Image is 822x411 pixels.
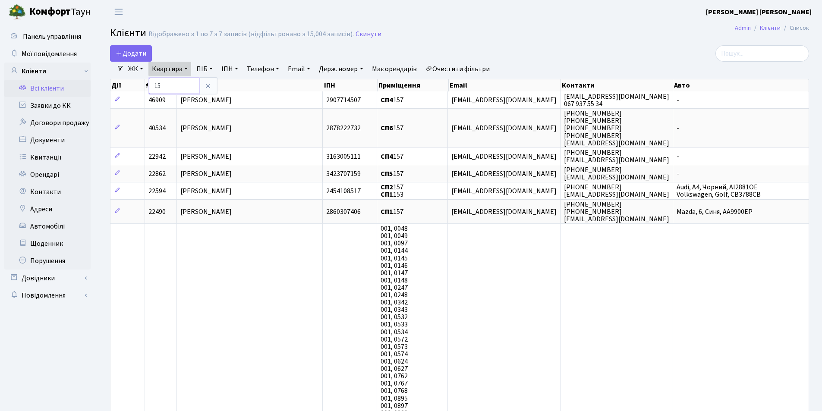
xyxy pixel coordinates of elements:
[564,148,669,165] span: [PHONE_NUMBER] [EMAIL_ADDRESS][DOMAIN_NAME]
[4,114,91,132] a: Договори продажу
[735,23,751,32] a: Admin
[381,169,403,179] span: 157
[381,124,393,133] b: СП6
[715,45,809,62] input: Пошук...
[722,19,822,37] nav: breadcrumb
[110,79,145,91] th: Дії
[180,169,232,179] span: [PERSON_NAME]
[315,62,366,76] a: Держ. номер
[177,79,323,91] th: ПІБ
[673,79,809,91] th: Авто
[180,207,232,216] span: [PERSON_NAME]
[4,132,91,149] a: Документи
[148,30,354,38] div: Відображено з 1 по 7 з 7 записів (відфільтровано з 15,004 записів).
[381,207,403,216] span: 157
[677,182,761,199] span: Audi, A4, Чорний, AI2881OE Volkswagen, Golf, CB3788CB
[381,182,393,192] b: СП2
[381,169,393,179] b: СП5
[4,235,91,252] a: Щоденник
[451,186,557,196] span: [EMAIL_ADDRESS][DOMAIN_NAME]
[326,95,361,105] span: 2907714507
[22,49,77,59] span: Мої повідомлення
[368,62,420,76] a: Має орендарів
[561,79,673,91] th: Контакти
[378,79,449,91] th: Приміщення
[29,5,71,19] b: Комфорт
[564,109,669,147] span: [PHONE_NUMBER] [PHONE_NUMBER] [PHONE_NUMBER] [PHONE_NUMBER] [EMAIL_ADDRESS][DOMAIN_NAME]
[451,169,557,179] span: [EMAIL_ADDRESS][DOMAIN_NAME]
[451,207,557,216] span: [EMAIL_ADDRESS][DOMAIN_NAME]
[449,79,561,91] th: Email
[193,62,216,76] a: ПІБ
[4,252,91,270] a: Порушення
[4,218,91,235] a: Автомобілі
[110,25,146,41] span: Клієнти
[116,49,146,58] span: Додати
[218,62,242,76] a: ІПН
[145,79,177,91] th: #
[4,28,91,45] a: Панель управління
[564,200,669,224] span: [PHONE_NUMBER] [PHONE_NUMBER] [EMAIL_ADDRESS][DOMAIN_NAME]
[4,270,91,287] a: Довідники
[451,95,557,105] span: [EMAIL_ADDRESS][DOMAIN_NAME]
[381,152,403,161] span: 157
[29,5,91,19] span: Таун
[110,45,152,62] a: Додати
[243,62,283,76] a: Телефон
[4,149,91,166] a: Квитанції
[326,186,361,196] span: 2454108517
[148,186,166,196] span: 22594
[4,166,91,183] a: Орендарі
[381,182,403,199] span: 157 153
[677,95,679,105] span: -
[381,152,393,161] b: СП4
[381,95,403,105] span: 157
[451,152,557,161] span: [EMAIL_ADDRESS][DOMAIN_NAME]
[564,165,669,182] span: [PHONE_NUMBER] [EMAIL_ADDRESS][DOMAIN_NAME]
[564,92,669,109] span: [EMAIL_ADDRESS][DOMAIN_NAME] 067 937 55 34
[4,287,91,304] a: Повідомлення
[677,124,679,133] span: -
[326,152,361,161] span: 3163005111
[381,95,393,105] b: СП4
[356,30,381,38] a: Скинути
[148,207,166,216] span: 22490
[180,124,232,133] span: [PERSON_NAME]
[180,95,232,105] span: [PERSON_NAME]
[381,190,393,199] b: СП1
[148,124,166,133] span: 40534
[326,169,361,179] span: 3423707159
[451,124,557,133] span: [EMAIL_ADDRESS][DOMAIN_NAME]
[4,45,91,63] a: Мої повідомлення
[677,207,753,216] span: Mazda, 6, Синя, AA9900EP
[422,62,493,76] a: Очистити фільтри
[760,23,781,32] a: Клієнти
[180,186,232,196] span: [PERSON_NAME]
[148,95,166,105] span: 46909
[323,79,378,91] th: ІПН
[4,183,91,201] a: Контакти
[326,207,361,216] span: 2860307406
[23,32,81,41] span: Панель управління
[4,97,91,114] a: Заявки до КК
[9,3,26,21] img: logo.png
[108,5,129,19] button: Переключити навігацію
[564,182,669,199] span: [PHONE_NUMBER] [EMAIL_ADDRESS][DOMAIN_NAME]
[148,152,166,161] span: 22942
[284,62,314,76] a: Email
[125,62,147,76] a: ЖК
[4,201,91,218] a: Адреси
[781,23,809,33] li: Список
[381,207,393,216] b: СП1
[381,124,403,133] span: 157
[677,152,679,161] span: -
[326,124,361,133] span: 2878222732
[4,80,91,97] a: Всі клієнти
[706,7,812,17] a: [PERSON_NAME] [PERSON_NAME]
[148,62,191,76] a: Квартира
[148,169,166,179] span: 22862
[677,169,679,179] span: -
[180,152,232,161] span: [PERSON_NAME]
[4,63,91,80] a: Клієнти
